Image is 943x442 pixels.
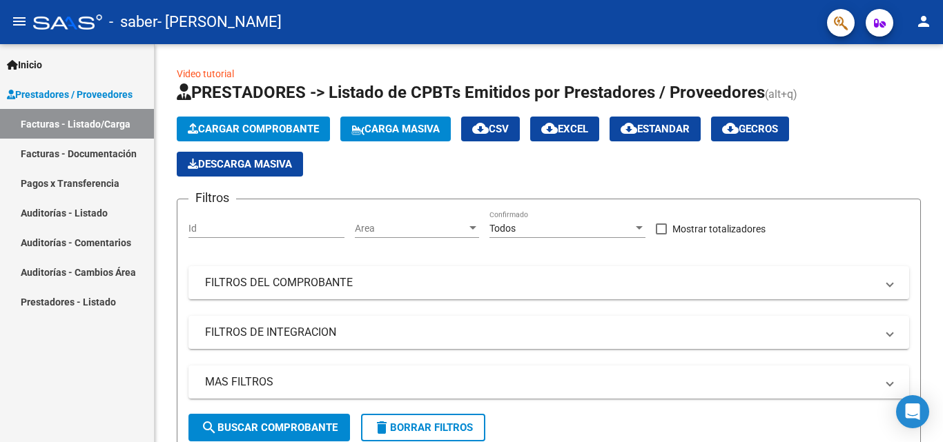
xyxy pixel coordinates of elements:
[340,117,451,141] button: Carga Masiva
[541,123,588,135] span: EXCEL
[177,152,303,177] app-download-masive: Descarga masiva de comprobantes (adjuntos)
[472,123,509,135] span: CSV
[461,117,520,141] button: CSV
[711,117,789,141] button: Gecros
[205,325,876,340] mat-panel-title: FILTROS DE INTEGRACION
[621,120,637,137] mat-icon: cloud_download
[11,13,28,30] mat-icon: menu
[188,123,319,135] span: Cargar Comprobante
[351,123,440,135] span: Carga Masiva
[672,221,766,237] span: Mostrar totalizadores
[188,266,909,299] mat-expansion-panel-header: FILTROS DEL COMPROBANTE
[205,275,876,290] mat-panel-title: FILTROS DEL COMPROBANTE
[541,120,558,137] mat-icon: cloud_download
[205,374,876,390] mat-panel-title: MAS FILTROS
[177,117,330,141] button: Cargar Comprobante
[188,414,350,441] button: Buscar Comprobante
[722,123,778,135] span: Gecros
[722,120,739,137] mat-icon: cloud_download
[157,7,282,37] span: - [PERSON_NAME]
[361,414,485,441] button: Borrar Filtros
[188,188,236,208] h3: Filtros
[530,117,599,141] button: EXCEL
[373,419,390,436] mat-icon: delete
[188,158,292,170] span: Descarga Masiva
[915,13,932,30] mat-icon: person
[188,365,909,399] mat-expansion-panel-header: MAS FILTROS
[373,421,473,434] span: Borrar Filtros
[7,87,133,102] span: Prestadores / Proveedores
[472,120,489,137] mat-icon: cloud_download
[109,7,157,37] span: - saber
[489,223,516,234] span: Todos
[177,152,303,177] button: Descarga Masiva
[188,316,909,349] mat-expansion-panel-header: FILTROS DE INTEGRACION
[177,68,234,79] a: Video tutorial
[177,83,765,102] span: PRESTADORES -> Listado de CPBTs Emitidos por Prestadores / Proveedores
[201,421,338,434] span: Buscar Comprobante
[201,419,217,436] mat-icon: search
[610,117,701,141] button: Estandar
[621,123,690,135] span: Estandar
[896,395,929,428] div: Open Intercom Messenger
[765,88,797,101] span: (alt+q)
[7,57,42,72] span: Inicio
[355,223,467,234] span: Area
